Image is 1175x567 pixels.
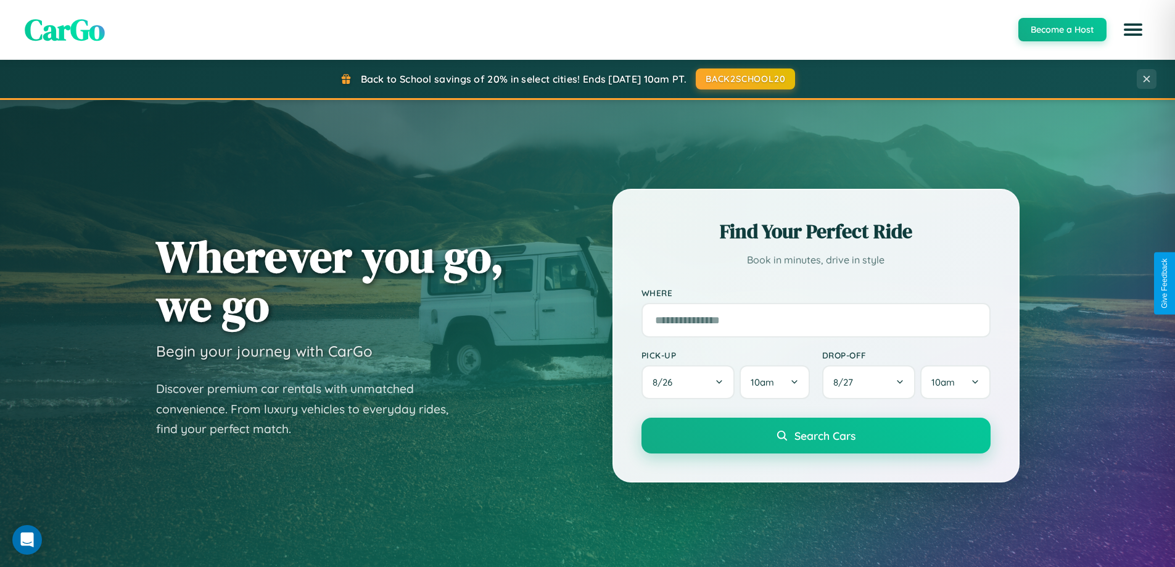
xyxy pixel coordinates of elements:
label: Pick-up [641,350,810,360]
span: CarGo [25,9,105,50]
button: 10am [740,365,809,399]
div: Open Intercom Messenger [12,525,42,555]
span: Search Cars [794,429,855,442]
div: Give Feedback [1160,259,1169,308]
p: Discover premium car rentals with unmatched convenience. From luxury vehicles to everyday rides, ... [156,379,464,439]
span: 10am [931,376,955,388]
button: Search Cars [641,418,991,453]
button: 8/27 [822,365,916,399]
button: BACK2SCHOOL20 [696,68,795,89]
button: Become a Host [1018,18,1107,41]
label: Where [641,288,991,298]
span: Back to School savings of 20% in select cities! Ends [DATE] 10am PT. [361,73,686,85]
span: 10am [751,376,774,388]
h1: Wherever you go, we go [156,232,504,329]
p: Book in minutes, drive in style [641,251,991,269]
button: Open menu [1116,12,1150,47]
h3: Begin your journey with CarGo [156,342,373,360]
span: 8 / 26 [653,376,678,388]
label: Drop-off [822,350,991,360]
h2: Find Your Perfect Ride [641,218,991,245]
span: 8 / 27 [833,376,859,388]
button: 8/26 [641,365,735,399]
button: 10am [920,365,990,399]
